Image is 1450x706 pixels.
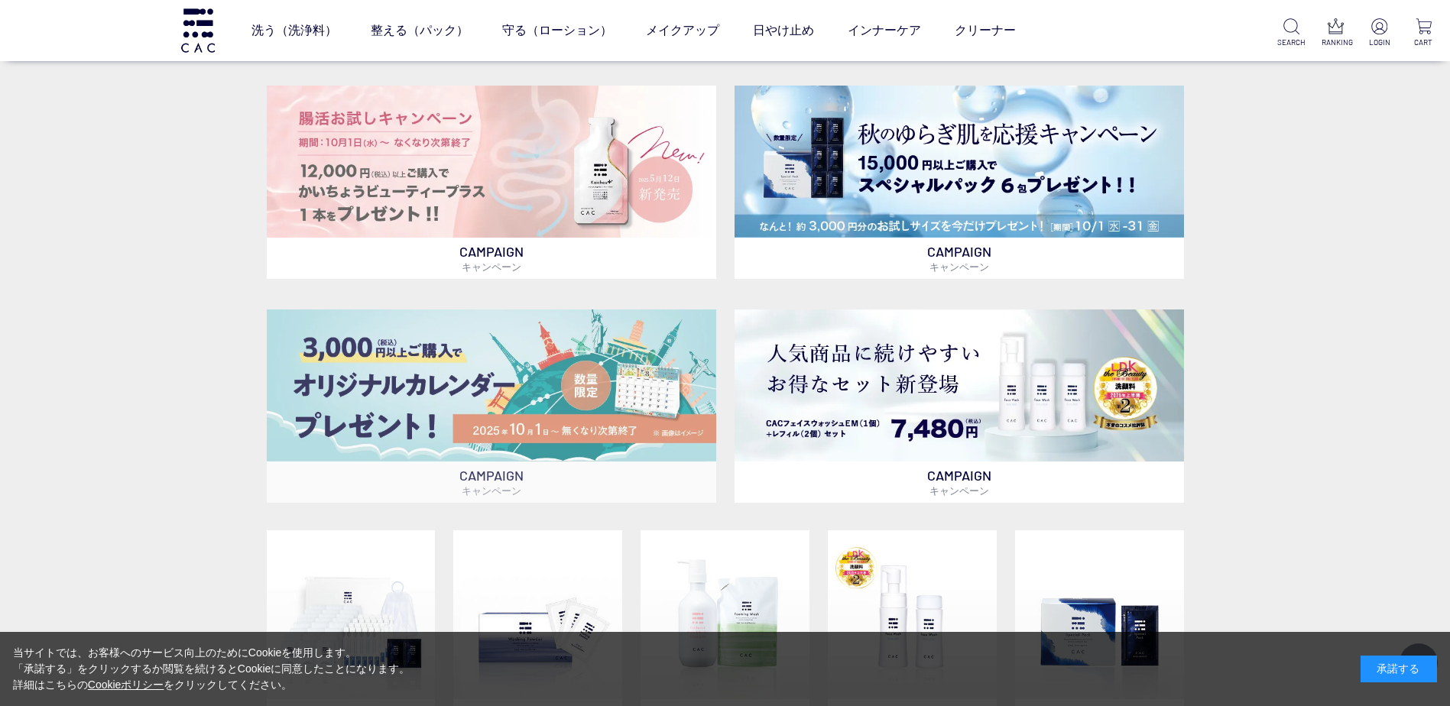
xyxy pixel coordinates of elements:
[1361,656,1437,682] div: 承諾する
[828,530,997,699] img: 泡洗顔料
[848,9,921,52] a: インナーケア
[955,9,1016,52] a: クリーナー
[371,9,469,52] a: 整える（パック）
[1409,37,1438,48] p: CART
[1365,18,1393,48] a: LOGIN
[251,9,337,52] a: 洗う（洗浄料）
[929,261,989,273] span: キャンペーン
[735,86,1184,238] img: スペシャルパックお試しプレゼント
[502,9,612,52] a: 守る（ローション）
[1322,37,1350,48] p: RANKING
[735,238,1184,279] p: CAMPAIGN
[929,484,989,497] span: キャンペーン
[88,678,164,691] a: Cookieポリシー
[267,238,716,279] p: CAMPAIGN
[1277,37,1306,48] p: SEARCH
[1365,37,1393,48] p: LOGIN
[735,461,1184,503] p: CAMPAIGN
[179,8,217,52] img: logo
[1277,18,1306,48] a: SEARCH
[267,86,716,279] a: 腸活お試しキャンペーン 腸活お試しキャンペーン CAMPAIGNキャンペーン
[735,309,1184,503] a: フェイスウォッシュ＋レフィル2個セット フェイスウォッシュ＋レフィル2個セット CAMPAIGNキャンペーン
[735,309,1184,461] img: フェイスウォッシュ＋レフィル2個セット
[267,461,716,503] p: CAMPAIGN
[735,86,1184,279] a: スペシャルパックお試しプレゼント スペシャルパックお試しプレゼント CAMPAIGNキャンペーン
[13,645,410,693] div: 当サイトでは、お客様へのサービス向上のためにCookieを使用します。 「承諾する」をクリックするか閲覧を続けるとCookieに同意したことになります。 詳細はこちらの をクリックしてください。
[267,309,716,503] a: カレンダープレゼント カレンダープレゼント CAMPAIGNキャンペーン
[267,530,436,699] img: トライアルセット
[462,261,521,273] span: キャンペーン
[462,484,521,497] span: キャンペーン
[267,86,716,238] img: 腸活お試しキャンペーン
[1409,18,1438,48] a: CART
[646,9,719,52] a: メイクアップ
[1322,18,1350,48] a: RANKING
[753,9,814,52] a: 日やけ止め
[267,309,716,461] img: カレンダープレゼント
